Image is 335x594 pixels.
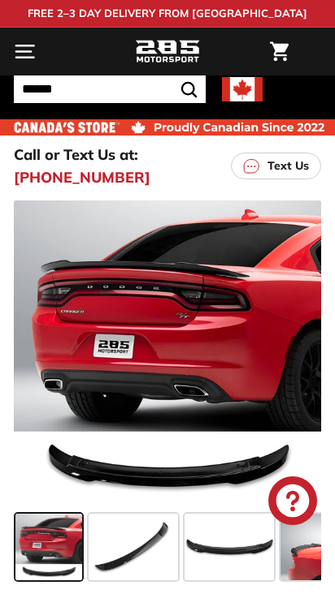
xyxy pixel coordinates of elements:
[14,166,150,188] a: [PHONE_NUMBER]
[262,28,297,75] a: Cart
[268,157,309,174] p: Text Us
[14,144,138,166] p: Call or Text Us at:
[14,75,206,103] input: Search
[135,38,200,66] img: Logo_285_Motorsport_areodynamics_components
[28,6,307,22] p: FREE 2–3 DAY DELIVERY FROM [GEOGRAPHIC_DATA]
[231,153,321,179] a: Text Us
[263,476,322,529] inbox-online-store-chat: Shopify online store chat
